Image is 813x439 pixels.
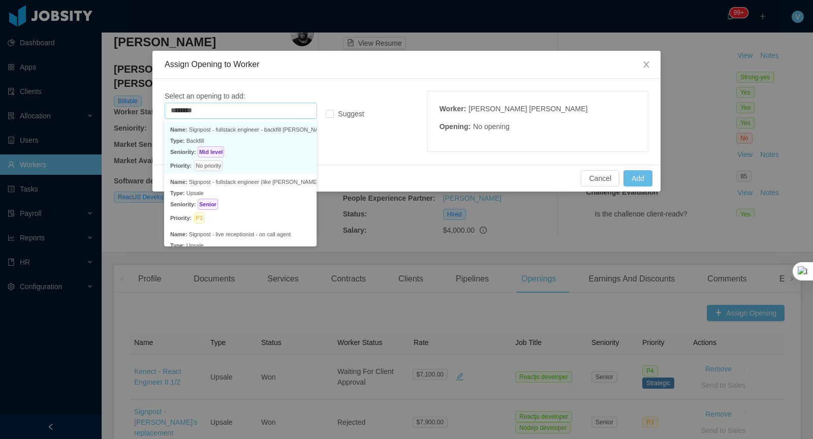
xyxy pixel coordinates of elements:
[334,110,368,118] span: Suggest
[170,242,185,248] span: Type:
[198,146,224,158] span: Mid level
[170,135,310,146] p: Backfill
[170,187,310,199] p: Upsale
[170,201,196,207] span: Seniority:
[170,229,310,240] p: Signpost - live receptionist - on call agent
[170,124,310,135] p: Signpost - fullstack engineer - backfill [PERSON_NAME]
[165,59,648,70] div: Assign Opening to Worker
[632,51,661,79] button: Close
[623,170,652,186] button: Add
[170,190,185,196] span: Type:
[468,105,587,113] span: [PERSON_NAME] [PERSON_NAME]
[473,122,510,131] span: No opening
[170,179,187,185] span: Name:
[440,122,471,131] strong: Opening :
[581,170,619,186] button: Cancel
[194,212,204,224] span: P3
[440,105,466,113] strong: Worker :
[170,160,192,171] span: Priority:
[170,231,187,237] span: Name:
[165,92,245,100] span: Select an opening to add:
[170,240,310,251] p: Upsale
[170,212,192,224] span: Priority:
[170,138,185,144] span: Type:
[170,149,196,155] span: Seniority:
[194,160,223,171] span: No priority
[198,199,218,210] span: Senior
[170,176,310,187] p: Signpost - fullstack engineer (like [PERSON_NAME])
[642,60,650,69] i: icon: close
[170,127,187,133] span: Name:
